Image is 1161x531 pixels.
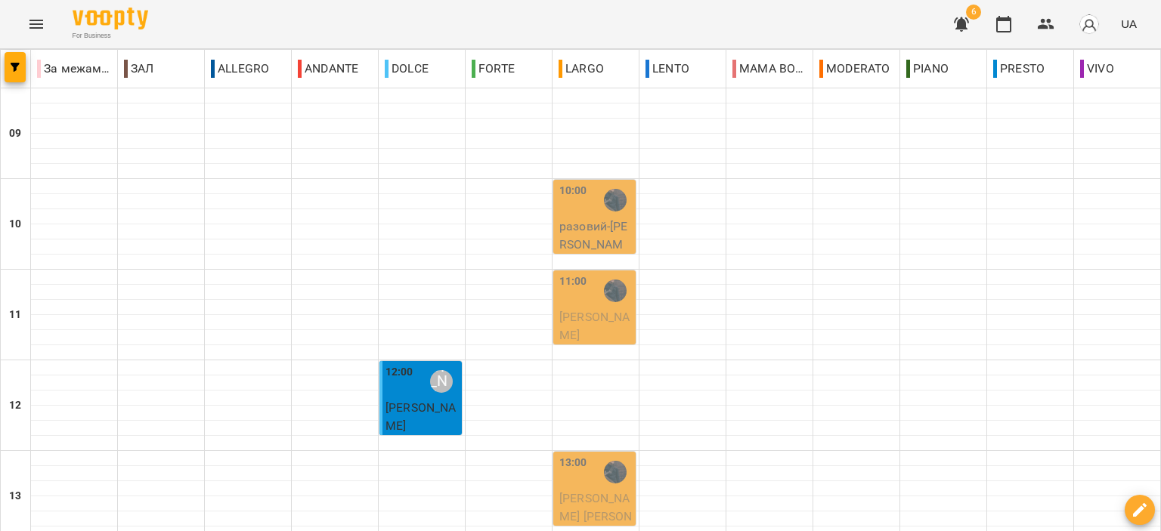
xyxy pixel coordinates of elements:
span: [PERSON_NAME] [385,400,456,433]
p: LENTO [646,60,689,78]
span: 6 [966,5,981,20]
h6: 11 [9,307,21,323]
h6: 12 [9,397,21,414]
h6: 13 [9,488,21,505]
img: avatar_s.png [1079,14,1100,35]
p: VIVO [1080,60,1114,78]
button: UA [1115,10,1143,38]
label: 10:00 [559,183,587,199]
p: ALLEGRO [211,60,269,78]
p: PIANO [906,60,949,78]
label: 13:00 [559,455,587,471]
p: MAMA BOSS [732,60,807,78]
p: MODERATO [819,60,890,78]
p: FORTE [472,60,515,78]
span: UA [1121,16,1137,32]
img: Voopty Logo [73,8,148,29]
p: PRESTO [993,60,1045,78]
span: For Business [73,31,148,41]
h6: 10 [9,216,21,233]
p: LARGO [559,60,604,78]
div: Дубина Аліна [430,370,453,393]
img: Воробей Павло [604,189,627,211]
p: ЗАЛ [124,60,154,78]
img: Воробей Павло [604,461,627,483]
label: 12:00 [385,364,413,381]
p: За межами школи [37,60,111,78]
p: разовий - [PERSON_NAME] [559,218,633,271]
span: [PERSON_NAME] [559,310,630,342]
p: гітара, електрогітара [559,344,633,379]
p: DOLCE [385,60,429,78]
button: Menu [18,6,54,42]
h6: 09 [9,125,21,142]
img: Воробей Павло [604,279,627,302]
p: вокал [385,434,459,452]
label: 11:00 [559,273,587,290]
p: ANDANTE [298,60,358,78]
